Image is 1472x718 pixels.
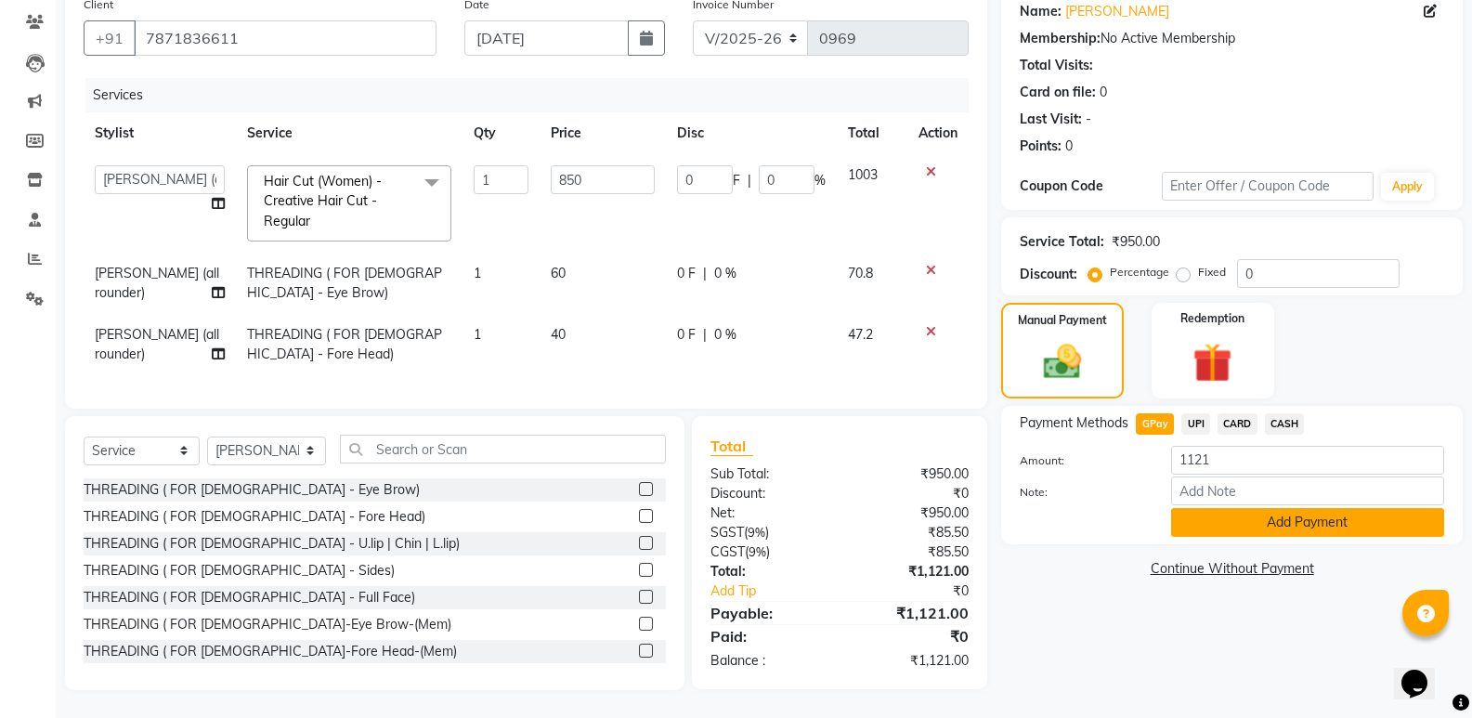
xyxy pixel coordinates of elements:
[840,542,983,562] div: ₹85.50
[1020,2,1062,21] div: Name:
[247,265,442,301] span: THREADING ( FOR [DEMOGRAPHIC_DATA] - Eye Brow)
[134,20,436,56] input: Search by Name/Mobile/Email/Code
[1381,173,1434,201] button: Apply
[84,480,420,500] div: THREADING ( FOR [DEMOGRAPHIC_DATA] - Eye Brow)
[1171,446,1444,475] input: Amount
[677,325,696,345] span: 0 F
[84,534,460,554] div: THREADING ( FOR [DEMOGRAPHIC_DATA] - U.lip | Chin | L.lip)
[540,112,666,154] th: Price
[697,602,840,624] div: Payable:
[848,326,873,343] span: 47.2
[710,543,745,560] span: CGST
[697,542,840,562] div: ( )
[1020,265,1077,284] div: Discount:
[714,325,736,345] span: 0 %
[85,78,983,112] div: Services
[1086,110,1091,129] div: -
[1020,232,1104,252] div: Service Total:
[1032,340,1093,384] img: _cash.svg
[697,484,840,503] div: Discount:
[551,326,566,343] span: 40
[749,544,766,559] span: 9%
[710,524,744,541] span: SGST
[697,625,840,647] div: Paid:
[840,523,983,542] div: ₹85.50
[714,264,736,283] span: 0 %
[1198,264,1226,281] label: Fixed
[1110,264,1169,281] label: Percentage
[474,326,481,343] span: 1
[837,112,908,154] th: Total
[666,112,837,154] th: Disc
[1020,56,1093,75] div: Total Visits:
[1171,476,1444,505] input: Add Note
[814,171,826,190] span: %
[710,437,753,456] span: Total
[474,265,481,281] span: 1
[697,651,840,671] div: Balance :
[848,265,873,281] span: 70.8
[310,213,319,229] a: x
[1112,232,1160,252] div: ₹950.00
[247,326,442,362] span: THREADING ( FOR [DEMOGRAPHIC_DATA] - Fore Head)
[697,503,840,523] div: Net:
[84,112,236,154] th: Stylist
[907,112,969,154] th: Action
[840,464,983,484] div: ₹950.00
[1020,176,1161,196] div: Coupon Code
[1006,484,1156,501] label: Note:
[697,464,840,484] div: Sub Total:
[551,265,566,281] span: 60
[1018,312,1107,329] label: Manual Payment
[84,561,395,581] div: THREADING ( FOR [DEMOGRAPHIC_DATA] - Sides)
[1006,452,1156,469] label: Amount:
[1136,413,1174,435] span: GPay
[1020,29,1444,48] div: No Active Membership
[1100,83,1107,102] div: 0
[84,20,136,56] button: +91
[1020,137,1062,156] div: Points:
[1065,2,1169,21] a: [PERSON_NAME]
[697,523,840,542] div: ( )
[1181,413,1210,435] span: UPI
[733,171,740,190] span: F
[1020,29,1101,48] div: Membership:
[1020,110,1082,129] div: Last Visit:
[1180,310,1244,327] label: Redemption
[748,171,751,190] span: |
[1218,413,1257,435] span: CARD
[677,264,696,283] span: 0 F
[95,326,219,362] span: [PERSON_NAME] (all rounder)
[703,264,707,283] span: |
[340,435,666,463] input: Search or Scan
[84,588,415,607] div: THREADING ( FOR [DEMOGRAPHIC_DATA] - Full Face)
[697,562,840,581] div: Total:
[1265,413,1305,435] span: CASH
[264,173,382,229] span: Hair Cut (Women) - Creative Hair Cut - Regular
[840,602,983,624] div: ₹1,121.00
[840,625,983,647] div: ₹0
[840,503,983,523] div: ₹950.00
[1065,137,1073,156] div: 0
[848,166,878,183] span: 1003
[1171,508,1444,537] button: Add Payment
[84,615,451,634] div: THREADING ( FOR [DEMOGRAPHIC_DATA]-Eye Brow-(Mem)
[95,265,219,301] span: [PERSON_NAME] (all rounder)
[703,325,707,345] span: |
[748,525,765,540] span: 9%
[84,507,425,527] div: THREADING ( FOR [DEMOGRAPHIC_DATA] - Fore Head)
[1005,559,1459,579] a: Continue Without Payment
[1162,172,1374,201] input: Enter Offer / Coupon Code
[1180,338,1244,387] img: _gift.svg
[236,112,462,154] th: Service
[84,642,457,661] div: THREADING ( FOR [DEMOGRAPHIC_DATA]-Fore Head-(Mem)
[1394,644,1453,699] iframe: chat widget
[1020,83,1096,102] div: Card on file:
[840,651,983,671] div: ₹1,121.00
[462,112,540,154] th: Qty
[864,581,983,601] div: ₹0
[840,562,983,581] div: ₹1,121.00
[840,484,983,503] div: ₹0
[697,581,864,601] a: Add Tip
[1020,413,1128,433] span: Payment Methods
